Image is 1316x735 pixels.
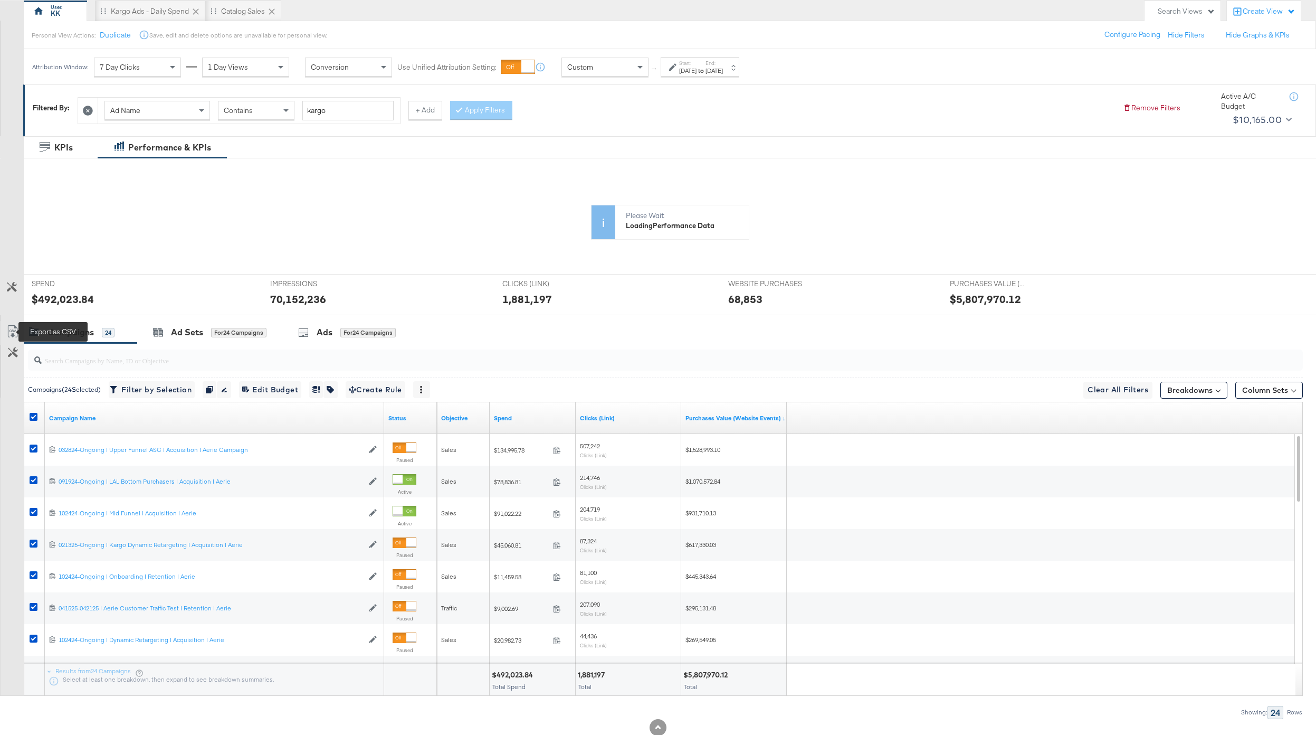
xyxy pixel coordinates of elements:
[393,583,416,590] label: Paused
[580,632,597,640] span: 44,436
[580,600,600,608] span: 207,090
[311,62,349,72] span: Conversion
[1235,382,1303,399] button: Column Sets
[580,515,607,522] sub: Clicks (Link)
[1226,30,1290,40] button: Hide Graphs & KPIs
[578,670,608,680] div: 1,881,197
[59,604,364,612] div: 041525-042125 | Aerie Customer Traffic Test | Retention | Aerie
[494,573,549,581] span: $11,459.58
[705,67,723,75] div: [DATE]
[110,106,140,115] span: Ad Name
[302,101,394,120] input: Enter a search term
[224,106,253,115] span: Contains
[441,446,456,454] span: Sales
[685,604,716,612] span: $295,131.48
[393,520,416,527] label: Active
[397,62,497,72] label: Use Unified Attribution Setting:
[685,446,720,454] span: $1,528,993.10
[441,604,457,612] span: Traffic
[59,572,364,581] a: 102424-Ongoing | Onboarding | Retention | Aerie
[1241,709,1267,716] div: Showing:
[494,605,549,612] span: $9,002.69
[1243,6,1295,17] div: Create View
[685,636,716,644] span: $269,549.05
[393,457,416,464] label: Paused
[32,31,96,40] div: Personal View Actions:
[494,414,571,422] a: The total amount spent to date.
[1233,112,1282,128] div: $10,165.00
[685,477,720,485] span: $1,070,572.84
[494,446,549,454] span: $134,995.78
[112,383,192,397] span: Filter by Selection
[317,326,332,338] div: Ads
[580,474,600,482] span: 214,746
[109,381,195,398] button: Filter by Selection
[580,452,607,458] sub: Clicks (Link)
[697,67,705,74] strong: to
[441,541,456,549] span: Sales
[494,510,549,517] span: $91,022.22
[441,572,456,580] span: Sales
[51,8,60,18] div: KK
[580,610,607,617] sub: Clicks (Link)
[494,636,549,644] span: $20,982.73
[33,103,70,113] div: Filtered By:
[59,477,364,486] div: 091924-Ongoing | LAL Bottom Purchasers | Acquisition | Aerie
[580,642,607,648] sub: Clicks (Link)
[580,547,607,553] sub: Clicks (Link)
[242,383,298,397] span: Edit Budget
[441,414,485,422] a: Your campaign's objective.
[1267,706,1283,719] div: 24
[441,509,456,517] span: Sales
[1221,91,1279,111] div: Active A/C Budget
[59,509,364,517] div: 102424-Ongoing | Mid Funnel | Acquisition | Aerie
[211,8,216,14] div: Drag to reorder tab
[100,30,131,40] button: Duplicate
[239,381,301,398] button: Edit Budget
[580,442,600,450] span: 507,242
[393,552,416,559] label: Paused
[567,62,593,72] span: Custom
[1088,383,1148,397] span: Clear All Filters
[54,142,73,154] div: KPIs
[580,505,600,513] span: 204,719
[685,509,716,517] span: $931,710.13
[171,326,203,338] div: Ad Sets
[59,541,364,550] a: 021325-Ongoing | Kargo Dynamic Retargeting | Acquisition | Aerie
[1160,382,1227,399] button: Breakdowns
[679,67,697,75] div: [DATE]
[128,142,211,154] div: Performance & KPIs
[100,62,140,72] span: 7 Day Clicks
[59,636,364,645] a: 102424-Ongoing | Dynamic Retargeting | Acquisition | Aerie
[393,615,416,622] label: Paused
[59,446,364,455] a: 032824-Ongoing | Upper Funnel ASC | Acquisition | Aerie Campaign
[685,572,716,580] span: $445,343.64
[580,537,597,545] span: 87,324
[679,60,697,67] label: Start:
[1123,103,1180,113] button: Remove Filters
[346,381,405,398] button: Create Rule
[492,683,526,691] span: Total Spend
[102,328,115,337] div: 24
[1228,111,1294,128] button: $10,165.00
[494,478,549,486] span: $78,836.81
[408,101,442,120] button: + Add
[49,414,380,422] a: Your campaign name.
[705,60,723,67] label: End:
[685,414,786,422] a: The total value of the purchase actions tracked by your Custom Audience pixel on your website aft...
[100,8,106,14] div: Drag to reorder tab
[1158,6,1215,16] div: Search Views
[208,62,248,72] span: 1 Day Views
[349,383,402,397] span: Create Rule
[578,683,592,691] span: Total
[580,579,607,585] sub: Clicks (Link)
[1286,709,1303,716] div: Rows
[221,6,265,16] div: Catalog Sales
[111,6,189,16] div: Kargo Ads - Daily Spend
[28,385,101,394] div: Campaigns ( 24 Selected)
[1168,30,1205,40] button: Hide Filters
[393,647,416,654] label: Paused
